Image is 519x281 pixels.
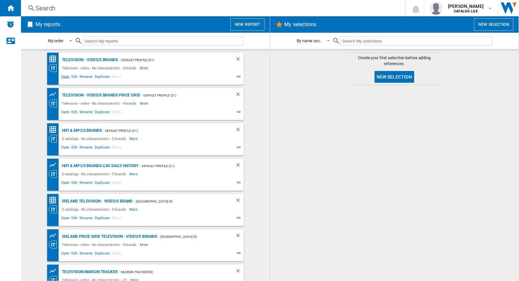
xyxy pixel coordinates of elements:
div: Price Matrix [49,196,60,204]
button: New report [231,18,264,31]
div: Television - video/5 brands [60,56,118,64]
span: More [129,205,139,213]
span: Share [111,144,122,152]
div: Product prices grid [49,232,60,240]
img: alerts-logo.svg [7,20,14,28]
div: Television - video - No characteristic - 4 brands [60,99,140,107]
div: 2 catalogs - No characteristic - 5 brands [60,205,129,213]
div: IRELAND Television - video/5 brand [60,197,133,205]
span: Share [111,180,122,187]
span: More [140,99,149,107]
span: More [140,64,149,72]
span: [PERSON_NAME] [448,3,484,9]
span: Share [111,74,122,81]
div: By name asc. [297,38,321,43]
div: Delete [235,127,244,135]
span: Rename [79,215,94,223]
div: 2 catalogs - No characteristic - 5 brands [60,135,129,143]
span: Edit [70,215,79,223]
span: More [129,170,139,178]
div: - Default profile (21) [118,56,222,64]
div: Product prices grid [49,161,60,169]
button: New selection [375,71,414,83]
span: Duplicate [94,215,111,223]
div: Television - video - No characteristic - 5 brands [60,241,140,249]
div: Delete [235,91,244,99]
button: New selection [474,18,513,31]
span: Open [60,109,71,117]
span: Create your first selection before adding references. [348,55,440,67]
span: Edit [70,109,79,117]
div: Price Matrix [49,55,60,63]
div: 2 catalogs - No characteristic - 5 brands [60,170,129,178]
span: Duplicate [94,250,111,258]
span: Rename [79,144,94,152]
div: Delete [235,162,244,170]
span: Edit [70,144,79,152]
div: Search [35,4,388,13]
div: Hifi & mp3/5 brands [60,127,102,135]
img: profile.jpg [430,2,443,15]
div: Television - video - No characteristic - 4 brands [60,64,140,72]
span: Share [111,250,122,258]
div: Delete [235,233,244,241]
span: Duplicate [94,74,111,81]
span: Duplicate [94,109,111,117]
div: - margin tracker (8) [118,268,222,276]
span: Edit [70,250,79,258]
div: - Default profile (21) [139,162,222,170]
span: More [140,241,149,249]
div: Delete [235,197,244,205]
span: Rename [79,109,94,117]
span: Rename [79,180,94,187]
span: Share [111,215,122,223]
div: Category View [49,64,60,72]
span: Open [60,144,71,152]
div: - [GEOGRAPHIC_DATA] (9) [157,233,222,241]
div: Category View [49,241,60,249]
h2: My selections [283,18,318,31]
h2: My reports [34,18,62,31]
div: Delete [235,268,244,276]
div: Category View [49,135,60,143]
span: Open [60,215,71,223]
div: - Default profile (21) [102,127,222,135]
div: Television - video/5 brands price grid [60,91,140,99]
div: - [GEOGRAPHIC_DATA] (9) [133,197,222,205]
div: Product prices grid [49,267,60,275]
span: Edit [70,180,79,187]
span: Edit [70,74,79,81]
span: Open [60,250,71,258]
span: Duplicate [94,180,111,187]
div: Product prices grid [49,90,60,98]
span: Open [60,180,71,187]
div: Hifi & mp3/5 brands CAV Daily History [60,162,139,170]
div: IRELAND Price grid Television - video/5 brands [60,233,157,241]
span: Rename [79,250,94,258]
div: Delete [235,56,244,64]
div: Category View [49,205,60,213]
div: Category View [49,99,60,107]
div: Category View [49,170,60,178]
span: More [129,135,139,143]
span: Share [111,109,122,117]
input: Search My reports [83,37,244,45]
div: My order [48,38,64,43]
div: Television margin tracker [60,268,118,276]
div: - Default profile (21) [140,91,222,99]
span: Rename [79,74,94,81]
div: Price Matrix [49,126,60,134]
span: Duplicate [94,144,111,152]
input: Search My selections [340,37,492,45]
b: CATALOG LGE [454,9,478,13]
span: Open [60,74,71,81]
